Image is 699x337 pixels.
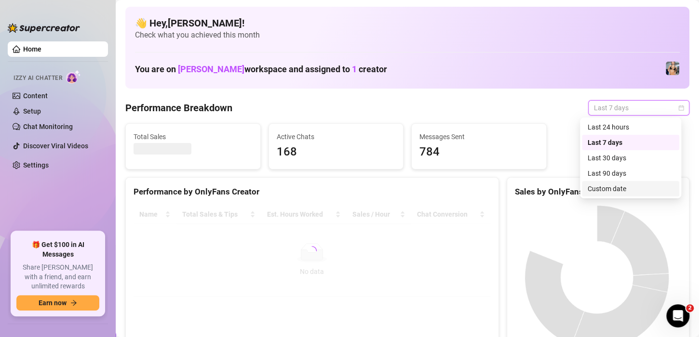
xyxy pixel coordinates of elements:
[135,16,680,30] h4: 👋 Hey, [PERSON_NAME] !
[16,295,99,311] button: Earn nowarrow-right
[23,123,73,130] a: Chat Monitoring
[23,45,41,53] a: Home
[66,70,81,84] img: AI Chatter
[277,131,396,142] span: Active Chats
[582,150,679,166] div: Last 30 days
[23,107,41,115] a: Setup
[23,92,48,100] a: Content
[39,299,67,307] span: Earn now
[594,101,684,115] span: Last 7 days
[419,143,538,161] span: 784
[588,183,673,194] div: Custom date
[178,64,244,74] span: [PERSON_NAME]
[125,101,232,115] h4: Performance Breakdown
[588,122,673,132] div: Last 24 hours
[135,64,387,75] h1: You are on workspace and assigned to creator
[8,23,80,33] img: logo-BBDzfeDw.svg
[134,185,491,198] div: Performance by OnlyFans Creator
[70,299,77,306] span: arrow-right
[588,168,673,179] div: Last 90 days
[582,166,679,181] div: Last 90 days
[16,240,99,259] span: 🎁 Get $100 in AI Messages
[16,263,99,291] span: Share [PERSON_NAME] with a friend, and earn unlimited rewards
[419,131,538,142] span: Messages Sent
[352,64,357,74] span: 1
[277,143,396,161] span: 168
[582,135,679,150] div: Last 7 days
[23,161,49,169] a: Settings
[588,137,673,148] div: Last 7 days
[678,105,684,111] span: calendar
[588,153,673,163] div: Last 30 days
[582,181,679,196] div: Custom date
[666,62,679,75] img: Veronica
[23,142,88,150] a: Discover Viral Videos
[306,245,319,258] span: loading
[686,304,694,312] span: 2
[135,30,680,40] span: Check what you achieved this month
[134,131,253,142] span: Total Sales
[515,185,681,198] div: Sales by OnlyFans Creator
[582,119,679,135] div: Last 24 hours
[13,74,62,83] span: Izzy AI Chatter
[666,304,689,327] iframe: Intercom live chat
